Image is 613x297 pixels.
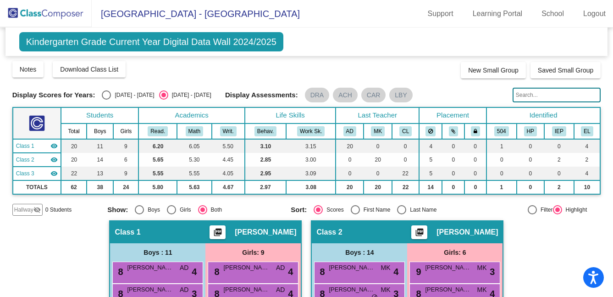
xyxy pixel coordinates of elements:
mat-chip: LBY [389,88,412,102]
td: Amy Despars - No Class Name [13,139,61,153]
button: Work Sk. [297,126,325,136]
th: Keep with students [442,123,464,139]
th: Students [61,107,138,123]
button: IEP [552,126,566,136]
button: CL [399,126,412,136]
span: Display Assessments: [225,91,298,99]
td: 3.00 [286,153,336,167]
div: First Name [360,206,391,214]
td: 3.10 [245,139,286,153]
td: 0 [392,139,419,153]
th: Academics [138,107,244,123]
td: 10 [574,180,601,194]
div: Boys : 14 [312,243,407,262]
button: Download Class List [53,61,126,78]
td: TOTALS [13,180,61,194]
th: Last Teacher [336,107,419,123]
td: 5.55 [138,167,177,180]
td: 2.97 [245,180,286,194]
span: 4 [393,265,398,279]
mat-icon: picture_as_pdf [414,228,425,241]
td: 14 [87,153,113,167]
td: 6.05 [177,139,212,153]
td: 0 [464,180,486,194]
th: Amy Despars [336,123,364,139]
td: 0 [336,153,364,167]
div: [DATE] - [DATE] [168,91,211,99]
td: 20 [336,139,364,153]
div: Boys : 11 [110,243,205,262]
a: Learning Portal [465,6,530,21]
td: 14 [419,180,442,194]
span: 9 [414,267,421,277]
button: Print Students Details [210,225,226,239]
td: 0 [544,167,574,180]
td: 5.30 [177,153,212,167]
td: 2 [544,153,574,167]
td: 0 [442,180,464,194]
mat-icon: picture_as_pdf [212,228,223,241]
span: 0 Students [45,206,72,214]
td: 5.65 [138,153,177,167]
th: Boys [87,123,113,139]
td: 3.15 [286,139,336,153]
button: AD [343,126,356,136]
td: 4 [574,167,601,180]
div: Girls: 9 [205,243,301,262]
span: 8 [212,267,219,277]
div: [DATE] - [DATE] [111,91,154,99]
mat-radio-group: Select an option [107,205,284,214]
th: Life Skills [245,107,336,123]
th: Total [61,123,87,139]
span: 8 [116,267,123,277]
td: 20 [364,180,392,194]
span: Class 3 [16,169,34,178]
td: 0 [517,167,545,180]
span: Class 2 [316,228,342,237]
span: 3 [490,265,495,279]
td: 20 [61,139,87,153]
td: 22 [392,167,419,180]
span: Notes [20,66,37,73]
span: AD [180,285,188,295]
mat-chip: DRA [305,88,330,102]
mat-radio-group: Select an option [102,90,211,100]
span: MK [381,285,390,295]
div: Filter [537,206,553,214]
span: Class 1 [115,228,140,237]
td: 0 [486,153,517,167]
th: Individualized Eduction Plan [544,123,574,139]
button: HP [524,126,537,136]
span: AD [180,263,188,273]
button: EL [581,126,593,136]
td: 0 [364,167,392,180]
th: Health Plan [517,123,545,139]
td: 11 [87,139,113,153]
td: 22 [392,180,419,194]
span: [PERSON_NAME] [127,285,173,294]
td: 6.20 [138,139,177,153]
td: 0 [336,167,364,180]
span: 4 [288,265,293,279]
span: MK [381,263,390,273]
span: 8 [317,267,325,277]
a: Support [420,6,461,21]
td: 0 [442,167,464,180]
div: Girls: 6 [407,243,503,262]
mat-icon: visibility_off [33,206,41,213]
td: 1 [486,139,517,153]
td: 5.55 [177,167,212,180]
td: 0 [486,167,517,180]
td: 4.45 [212,153,245,167]
mat-radio-group: Select an option [291,205,467,214]
td: 4 [574,139,601,153]
td: 4.05 [212,167,245,180]
button: Behav. [254,126,276,136]
td: 4 [419,139,442,153]
td: 62 [61,180,87,194]
div: Both [207,206,222,214]
td: 0 [544,139,574,153]
td: 2 [544,180,574,194]
span: MK [477,263,486,273]
th: Keep with teacher [464,123,486,139]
